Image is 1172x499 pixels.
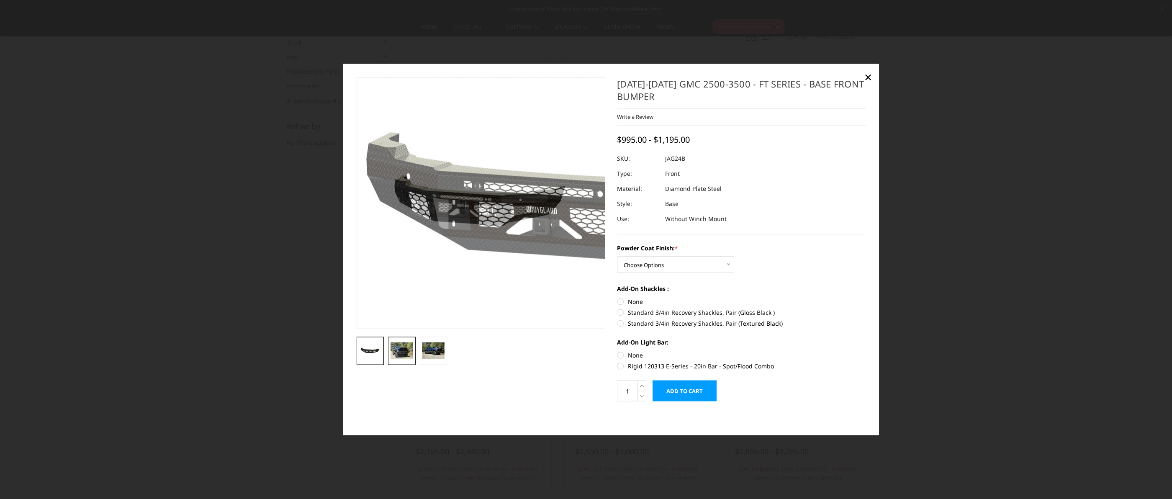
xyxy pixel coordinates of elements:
[617,284,866,293] label: Add-On Shackles :
[864,67,872,85] span: ×
[617,319,866,328] label: Standard 3/4in Recovery Shackles, Pair (Textured Black)
[617,113,653,121] a: Write a Review
[617,211,659,226] dt: Use:
[665,181,722,196] dd: Diamond Plate Steel
[617,308,866,317] label: Standard 3/4in Recovery Shackles, Pair (Gloss Black )
[617,362,866,370] label: Rigid 120313 E-Series - 20in Bar - Spot/Flood Combo
[357,77,606,328] a: 2024-2025 GMC 2500-3500 - FT Series - Base Front Bumper
[359,345,382,356] img: 2024-2025 GMC 2500-3500 - FT Series - Base Front Bumper
[617,181,659,196] dt: Material:
[617,244,866,252] label: Powder Coat Finish:
[617,196,659,211] dt: Style:
[1130,459,1172,499] iframe: Chat Widget
[422,342,445,359] img: 2024-2025 GMC 2500-3500 - FT Series - Base Front Bumper
[617,77,866,108] h1: [DATE]-[DATE] GMC 2500-3500 - FT Series - Base Front Bumper
[617,151,659,166] dt: SKU:
[617,134,690,145] span: $995.00 - $1,195.00
[665,151,685,166] dd: JAG24B
[861,70,875,83] a: Close
[617,351,866,360] label: None
[617,297,866,306] label: None
[617,338,866,347] label: Add-On Light Bar:
[653,381,717,401] input: Add to Cart
[665,196,679,211] dd: Base
[391,342,413,359] img: 2024-2025 GMC 2500-3500 - FT Series - Base Front Bumper
[665,166,680,181] dd: Front
[665,211,727,226] dd: Without Winch Mount
[617,166,659,181] dt: Type:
